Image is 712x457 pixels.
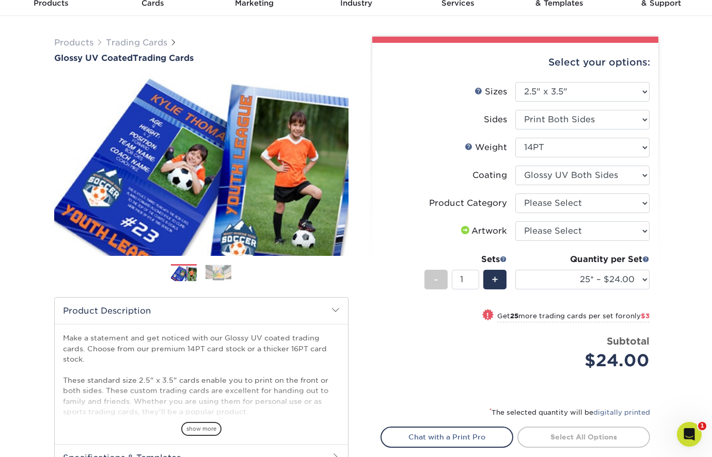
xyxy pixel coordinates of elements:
div: Weight [465,141,507,154]
small: Get more trading cards per set for [497,312,650,322]
div: Select your options: [381,43,650,82]
h2: Product Description [55,298,348,324]
span: 1 [698,422,706,430]
strong: Subtotal [607,335,650,347]
div: Product Category [429,197,507,209]
iframe: Intercom live chat [677,422,702,447]
span: only [626,312,650,320]
div: Quantity per Set [515,253,650,266]
div: Sides [484,113,507,126]
a: digitally printed [593,409,650,416]
span: $3 [641,312,650,320]
a: Products [54,38,93,47]
h1: Trading Cards [54,53,349,63]
strong: 25 [510,312,518,320]
a: Chat with a Print Pro [381,427,513,447]
a: Select All Options [517,427,650,447]
span: + [492,272,498,287]
span: show more [181,422,221,436]
a: Trading Cards [106,38,167,47]
span: ! [486,310,489,321]
div: Sets [424,253,507,266]
div: Artwork [459,225,507,237]
small: The selected quantity will be [489,409,650,416]
a: Glossy UV CoatedTrading Cards [54,53,349,63]
div: Coating [472,169,507,182]
img: Glossy UV Coated 01 [54,64,349,267]
div: Sizes [474,86,507,98]
img: Trading Cards 02 [205,265,231,281]
span: - [434,272,438,287]
img: Trading Cards 01 [171,265,197,283]
span: Glossy UV Coated [54,53,133,63]
div: $24.00 [523,348,650,373]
